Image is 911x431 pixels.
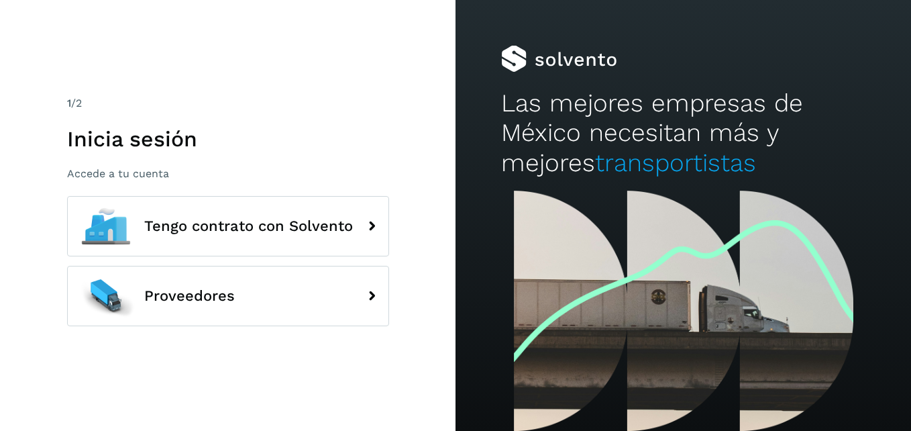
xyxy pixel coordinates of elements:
[67,97,71,109] span: 1
[67,126,389,152] h1: Inicia sesión
[67,95,389,111] div: /2
[67,196,389,256] button: Tengo contrato con Solvento
[501,89,865,178] h2: Las mejores empresas de México necesitan más y mejores
[595,148,756,177] span: transportistas
[67,266,389,326] button: Proveedores
[144,288,235,304] span: Proveedores
[67,167,389,180] p: Accede a tu cuenta
[144,218,353,234] span: Tengo contrato con Solvento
